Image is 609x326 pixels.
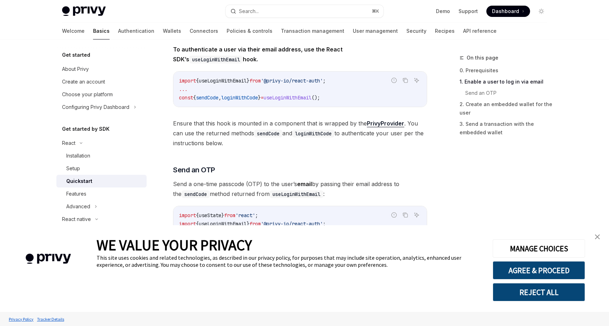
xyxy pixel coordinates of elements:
[56,200,147,213] button: Advanced
[62,215,91,223] div: React native
[97,254,482,268] div: This site uses cookies and related technologies, as described in our privacy policy, for purposes...
[118,23,154,39] a: Authentication
[412,76,421,85] button: Ask AI
[56,75,147,88] a: Create an account
[182,190,210,198] code: sendCode
[401,76,410,85] button: Copy the contents from the code block
[239,7,259,16] div: Search...
[193,94,196,101] span: {
[62,65,89,73] div: About Privy
[235,212,255,219] span: 'react'
[224,212,235,219] span: from
[367,120,404,127] a: PrivyProvider
[173,118,427,148] span: Ensure that this hook is mounted in a component that is wrapped by the . You can use the returned...
[261,78,323,84] span: '@privy-io/react-auth'
[56,175,147,187] a: Quickstart
[196,212,199,219] span: {
[406,23,426,39] a: Security
[56,149,147,162] a: Installation
[62,78,105,86] div: Create an account
[66,202,90,211] div: Advanced
[62,90,113,99] div: Choose your platform
[436,8,450,15] a: Demo
[460,118,553,138] a: 3. Send a transaction with the embedded wallet
[56,187,147,200] a: Features
[62,6,106,16] img: light logo
[460,76,553,87] a: 1. Enable a user to log in via email
[56,213,147,226] button: React native
[196,78,199,84] span: {
[372,8,379,14] span: ⌘ K
[389,76,399,85] button: Report incorrect code
[292,130,334,137] code: loginWithCode
[460,99,553,118] a: 2. Create an embedded wallet for the user
[11,244,86,274] img: company logo
[467,54,498,62] span: On this page
[219,94,221,101] span: ,
[226,5,383,18] button: Search...⌘K
[163,23,181,39] a: Wallets
[281,23,344,39] a: Transaction management
[173,46,343,63] strong: To authenticate a user via their email address, use the React SDK’s hook.
[323,221,326,227] span: ;
[255,212,258,219] span: ;
[62,139,75,147] div: React
[62,103,129,111] div: Configuring Privy Dashboard
[250,221,261,227] span: from
[97,236,252,254] span: WE VALUE YOUR PRIVACY
[353,23,398,39] a: User management
[196,94,219,101] span: sendCode
[247,78,250,84] span: }
[460,65,553,76] a: 0. Prerequisites
[56,137,147,149] button: React
[62,23,85,39] a: Welcome
[401,210,410,220] button: Copy the contents from the code block
[227,23,272,39] a: Policies & controls
[35,313,66,325] a: Tracker Details
[196,221,199,227] span: {
[460,87,553,99] a: Send an OTP
[590,230,604,244] a: close banner
[190,23,218,39] a: Connectors
[297,180,312,187] strong: email
[199,221,247,227] span: useLoginWithEmail
[493,283,585,301] button: REJECT ALL
[270,190,323,198] code: useLoginWithEmail
[261,221,323,227] span: '@privy-io/react-auth'
[56,162,147,175] a: Setup
[486,6,530,17] a: Dashboard
[221,212,224,219] span: }
[247,221,250,227] span: }
[412,210,421,220] button: Ask AI
[66,152,90,160] div: Installation
[7,313,35,325] a: Privacy Policy
[62,51,90,59] h5: Get started
[199,212,221,219] span: useState
[493,239,585,258] button: MANAGE CHOICES
[189,56,243,63] code: useLoginWithEmail
[264,94,312,101] span: useLoginWithEmail
[463,23,497,39] a: API reference
[56,101,147,113] button: Configuring Privy Dashboard
[179,94,193,101] span: const
[389,210,399,220] button: Report incorrect code
[492,8,519,15] span: Dashboard
[250,78,261,84] span: from
[493,261,585,279] button: AGREE & PROCEED
[93,23,110,39] a: Basics
[56,88,147,101] a: Choose your platform
[56,63,147,75] a: About Privy
[435,23,455,39] a: Recipes
[254,130,282,137] code: sendCode
[258,94,261,101] span: }
[595,234,600,239] img: close banner
[66,164,80,173] div: Setup
[66,177,92,185] div: Quickstart
[312,94,320,101] span: ();
[173,179,427,199] span: Send a one-time passcode (OTP) to the user’s by passing their email address to the method returne...
[261,94,264,101] span: =
[536,6,547,17] button: Toggle dark mode
[173,165,215,175] span: Send an OTP
[179,78,196,84] span: import
[179,221,196,227] span: import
